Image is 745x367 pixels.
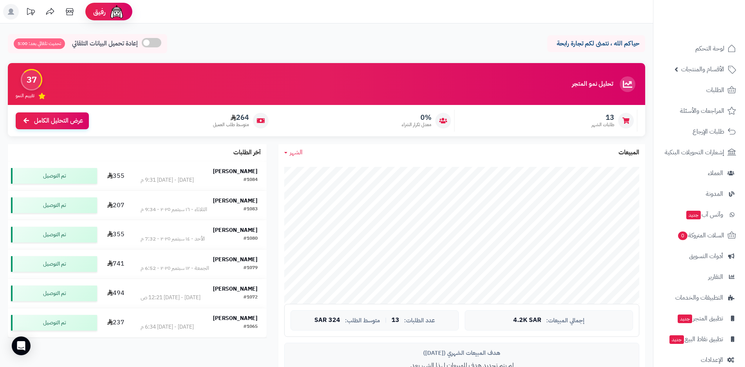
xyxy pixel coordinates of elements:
[72,39,138,48] span: إعادة تحميل البيانات التلقائي
[141,323,194,331] div: [DATE] - [DATE] 6:34 م
[11,227,97,242] div: تم التوصيل
[213,226,258,234] strong: [PERSON_NAME]
[678,315,692,323] span: جديد
[708,271,723,282] span: التقارير
[669,334,723,345] span: تطبيق نقاط البيع
[680,105,724,116] span: المراجعات والأسئلة
[658,143,740,162] a: إشعارات التحويلات البنكية
[658,309,740,328] a: تطبيق المتجرجديد
[701,354,723,365] span: الإعدادات
[658,247,740,266] a: أدوات التسويق
[16,92,34,99] span: تقييم النمو
[11,286,97,301] div: تم التوصيل
[100,308,132,337] td: 237
[16,112,89,129] a: عرض التحليل الكامل
[11,168,97,184] div: تم التوصيل
[402,113,431,122] span: 0%
[314,317,340,324] span: 324 SAR
[658,164,740,183] a: العملاء
[658,39,740,58] a: لوحة التحكم
[689,251,723,262] span: أدوات التسويق
[706,85,724,96] span: الطلبات
[12,336,31,355] div: Open Intercom Messenger
[141,294,200,302] div: [DATE] - [DATE] 12:21 ص
[675,292,723,303] span: التطبيقات والخدمات
[11,256,97,272] div: تم التوصيل
[658,205,740,224] a: وآتس آبجديد
[592,121,614,128] span: طلبات الشهر
[677,230,724,241] span: السلات المتروكة
[681,64,724,75] span: الأقسام والمنتجات
[385,317,387,323] span: |
[213,314,258,322] strong: [PERSON_NAME]
[100,279,132,308] td: 494
[658,184,740,203] a: المدونة
[213,113,249,122] span: 264
[109,4,124,20] img: ai-face.png
[572,81,613,88] h3: تحليل نمو المتجر
[11,197,97,213] div: تم التوصيل
[244,176,258,184] div: #1084
[708,168,723,179] span: العملاء
[678,231,687,240] span: 0
[345,317,380,324] span: متوسط الطلب:
[213,167,258,175] strong: [PERSON_NAME]
[100,161,132,190] td: 355
[141,206,207,213] div: الثلاثاء - ١٦ سبتمبر ٢٠٢٥ - 9:34 م
[34,116,83,125] span: عرض التحليل الكامل
[244,264,258,272] div: #1079
[244,235,258,243] div: #1080
[141,235,205,243] div: الأحد - ١٤ سبتمبر ٢٠٢٥ - 7:32 م
[290,349,633,357] div: هدف المبيعات الشهري ([DATE])
[658,226,740,245] a: السلات المتروكة0
[244,294,258,302] div: #1072
[213,255,258,264] strong: [PERSON_NAME]
[685,209,723,220] span: وآتس آب
[695,43,724,54] span: لوحة التحكم
[686,211,701,219] span: جديد
[21,4,40,22] a: تحديثات المنصة
[402,121,431,128] span: معدل تكرار الشراء
[244,323,258,331] div: #1065
[658,288,740,307] a: التطبيقات والخدمات
[546,317,584,324] span: إجمالي المبيعات:
[284,148,303,157] a: الشهر
[553,39,639,48] p: حياكم الله ، نتمنى لكم تجارة رابحة
[244,206,258,213] div: #1083
[14,38,65,49] span: تحديث تلقائي بعد: 5:00
[141,176,194,184] div: [DATE] - [DATE] 9:31 م
[93,7,106,16] span: رفيق
[513,317,541,324] span: 4.2K SAR
[619,149,639,156] h3: المبيعات
[100,220,132,249] td: 355
[677,313,723,324] span: تطبيق المتجر
[100,249,132,278] td: 741
[658,101,740,120] a: المراجعات والأسئلة
[658,81,740,99] a: الطلبات
[404,317,435,324] span: عدد الطلبات:
[658,330,740,349] a: تطبيق نقاط البيعجديد
[391,317,399,324] span: 13
[706,188,723,199] span: المدونة
[100,191,132,220] td: 207
[233,149,261,156] h3: آخر الطلبات
[213,121,249,128] span: متوسط طلب العميل
[213,197,258,205] strong: [PERSON_NAME]
[290,148,303,157] span: الشهر
[693,126,724,137] span: طلبات الإرجاع
[213,285,258,293] strong: [PERSON_NAME]
[592,113,614,122] span: 13
[11,315,97,331] div: تم التوصيل
[665,147,724,158] span: إشعارات التحويلات البنكية
[669,335,684,344] span: جديد
[658,268,740,286] a: التقارير
[141,264,209,272] div: الجمعة - ١٢ سبتمبر ٢٠٢٥ - 6:52 م
[658,122,740,141] a: طلبات الإرجاع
